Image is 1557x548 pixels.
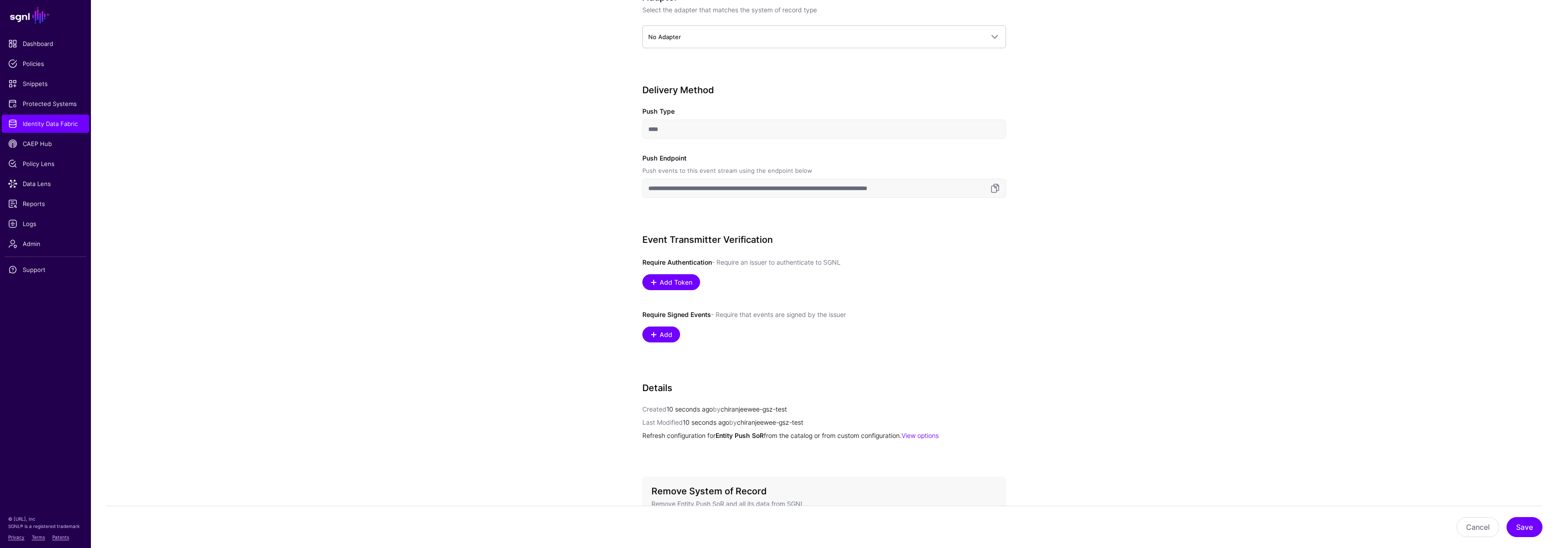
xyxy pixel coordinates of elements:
h3: Remove System of Record [651,486,997,497]
p: Select the adapter that matches the system of record type [642,5,1006,15]
span: Created [642,405,666,413]
span: Data Lens [8,179,83,188]
a: Dashboard [2,35,89,53]
label: Push Type [642,106,675,116]
label: Push Endpoint [642,153,812,176]
app-identifier: chiranjeewee-gsz-test [729,418,803,426]
a: Reports [2,195,89,213]
span: 10 seconds ago [666,405,713,413]
h3: Delivery Method [642,85,1006,96]
a: Snippets [2,75,89,93]
span: CAEP Hub [8,139,83,148]
app-identifier: chiranjeewee-gsz-test [713,405,787,413]
a: Identity Data Fabric [2,115,89,133]
span: Policy Lens [8,159,83,168]
span: Add Token [658,277,693,287]
a: Logs [2,215,89,233]
a: Protected Systems [2,95,89,113]
a: Policies [2,55,89,73]
span: Support [8,265,83,274]
label: Require Authentication [642,256,841,267]
span: - Require an issuer to authenticate to SGNL [712,258,841,266]
a: Policy Lens [2,155,89,173]
span: 10 seconds ago [683,418,729,426]
a: Data Lens [2,175,89,193]
a: Terms [32,534,45,540]
span: by [713,405,721,413]
span: Policies [8,59,83,68]
span: Protected Systems [8,99,83,108]
button: Cancel [1457,517,1499,537]
p: Remove Entity Push SoR and all its data from SGNL [651,499,997,508]
a: Patents [52,534,69,540]
span: Snippets [8,79,83,88]
span: by [729,418,737,426]
a: Privacy [8,534,25,540]
h3: Details [642,382,1006,393]
a: SGNL [5,5,85,25]
a: CAEP Hub [2,135,89,153]
span: - Require that events are signed by the issuer [711,311,846,318]
span: Logs [8,219,83,228]
span: Identity Data Fabric [8,119,83,128]
a: Admin [2,235,89,253]
h3: Event Transmitter Verification [642,234,1006,245]
p: © [URL], Inc [8,515,83,523]
div: Push events to this event stream using the endpoint below [642,166,812,176]
p: Refresh configuration for from the catalog or from custom configuration. [642,431,1006,440]
span: Dashboard [8,39,83,48]
strong: Entity Push SoR [716,432,764,439]
a: View options [901,432,939,439]
button: Save [1507,517,1542,537]
label: Require Signed Events [642,308,846,319]
span: Add [658,330,673,339]
span: Last Modified [642,418,683,426]
p: SGNL® is a registered trademark [8,523,83,530]
span: Admin [8,239,83,248]
span: Reports [8,199,83,208]
span: No Adapter [648,33,681,40]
